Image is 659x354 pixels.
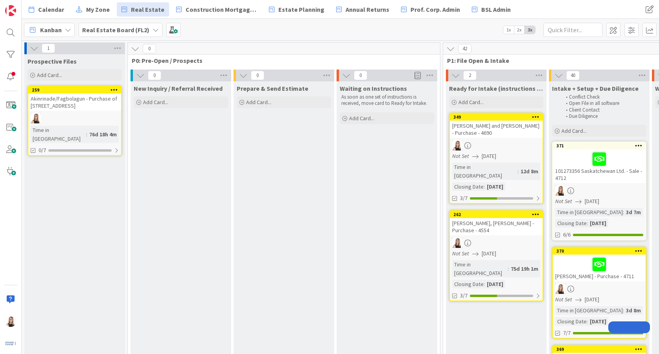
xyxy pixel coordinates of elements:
[525,26,535,34] span: 3x
[148,71,161,80] span: 0
[28,86,121,94] div: 259
[450,114,543,121] div: 349
[237,84,308,92] span: Prepare & Send Estimate
[186,5,257,14] span: Construction Mortgages - Draws
[452,163,517,180] div: Time in [GEOGRAPHIC_DATA]
[508,264,509,273] span: :
[71,2,114,17] a: My Zone
[555,284,565,294] img: DB
[552,141,646,240] a: 371101273356 Saskatchewan Ltd. - Sale - 4712DBNot Set[DATE]Time in [GEOGRAPHIC_DATA]:3d 7mClosing...
[587,219,588,227] span: :
[561,100,645,106] li: Open File in all software
[42,44,55,53] span: 1
[410,5,460,14] span: Prof. Corp. Admin
[24,2,69,17] a: Calendar
[553,248,646,255] div: 370
[553,142,646,149] div: 371
[561,94,645,100] li: Conflict Check
[561,127,587,134] span: Add Card...
[509,264,540,273] div: 75d 19h 1m
[561,113,645,119] li: Due Diligence
[624,306,643,315] div: 3d 8m
[450,140,543,150] div: DB
[553,142,646,183] div: 371101273356 Saskatchewan Ltd. - Sale - 4712
[450,114,543,138] div: 349[PERSON_NAME] and [PERSON_NAME] - Purchase - 4690
[5,338,16,349] img: avatar
[5,316,16,327] img: DB
[555,317,587,326] div: Closing Date
[449,113,543,204] a: 349[PERSON_NAME] and [PERSON_NAME] - Purchase - 4690DBNot Set[DATE]Time in [GEOGRAPHIC_DATA]:12d ...
[131,5,164,14] span: Real Estate
[28,57,77,65] span: Prospective Files
[452,280,484,288] div: Closing Date
[449,210,543,301] a: 262[PERSON_NAME], [PERSON_NAME] - Purchase - 4554DBNot Set[DATE]Time in [GEOGRAPHIC_DATA]:75d 19h...
[331,2,394,17] a: Annual Returns
[86,130,87,139] span: :
[134,84,223,92] span: New Inquiry / Referral Received
[452,238,462,248] img: DB
[452,182,484,191] div: Closing Date
[452,140,462,150] img: DB
[482,152,496,160] span: [DATE]
[28,113,121,123] div: DB
[588,219,608,227] div: [DATE]
[458,44,471,53] span: 42
[28,86,122,156] a: 259Akinrinade/Fagbolagun - Purchase of [STREET_ADDRESS]DBTime in [GEOGRAPHIC_DATA]:76d 18h 4m0/7
[553,346,646,353] div: 369
[553,284,646,294] div: DB
[31,113,41,123] img: DB
[553,248,646,281] div: 370[PERSON_NAME] - Purchase - 4711
[28,94,121,111] div: Akinrinade/Fagbolagun - Purchase of [STREET_ADDRESS]
[503,26,514,34] span: 1x
[555,296,572,303] i: Not Set
[246,99,271,106] span: Add Card...
[340,84,407,92] span: Waiting on Instructions
[556,347,646,352] div: 369
[552,84,639,92] span: Intake + Setup + Due Diligence
[251,71,264,80] span: 0
[452,260,508,277] div: Time in [GEOGRAPHIC_DATA]
[460,194,468,202] span: 3/7
[143,44,156,53] span: 0
[32,87,121,93] div: 259
[563,231,571,239] span: 6/6
[481,5,511,14] span: BSL Admin
[346,5,389,14] span: Annual Returns
[514,26,525,34] span: 2x
[552,247,646,339] a: 370[PERSON_NAME] - Purchase - 4711DBNot Set[DATE]Time in [GEOGRAPHIC_DATA]:3d 8mClosing Date:[DAT...
[39,146,46,154] span: 0/7
[31,126,86,143] div: Time in [GEOGRAPHIC_DATA]
[482,249,496,258] span: [DATE]
[87,130,119,139] div: 76d 18h 4m
[485,182,505,191] div: [DATE]
[452,152,469,160] i: Not Set
[117,2,169,17] a: Real Estate
[561,107,645,113] li: Client Contact
[588,317,608,326] div: [DATE]
[484,182,485,191] span: :
[450,211,543,218] div: 262
[623,306,624,315] span: :
[566,71,580,80] span: 40
[449,84,543,92] span: Ready for Intake (instructions received)
[82,26,149,34] b: Real Estate Board (FL2)
[453,212,543,217] div: 262
[467,2,515,17] a: BSL Admin
[555,198,572,205] i: Not Set
[585,295,599,304] span: [DATE]
[484,280,485,288] span: :
[485,280,505,288] div: [DATE]
[555,306,623,315] div: Time in [GEOGRAPHIC_DATA]
[624,208,643,216] div: 3d 7m
[143,99,168,106] span: Add Card...
[555,219,587,227] div: Closing Date
[452,250,469,257] i: Not Set
[40,25,62,35] span: Kanban
[354,71,367,80] span: 0
[553,255,646,281] div: [PERSON_NAME] - Purchase - 4711
[5,5,16,16] img: Visit kanbanzone.com
[86,5,110,14] span: My Zone
[463,71,477,80] span: 2
[278,5,324,14] span: Estate Planning
[453,114,543,120] div: 349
